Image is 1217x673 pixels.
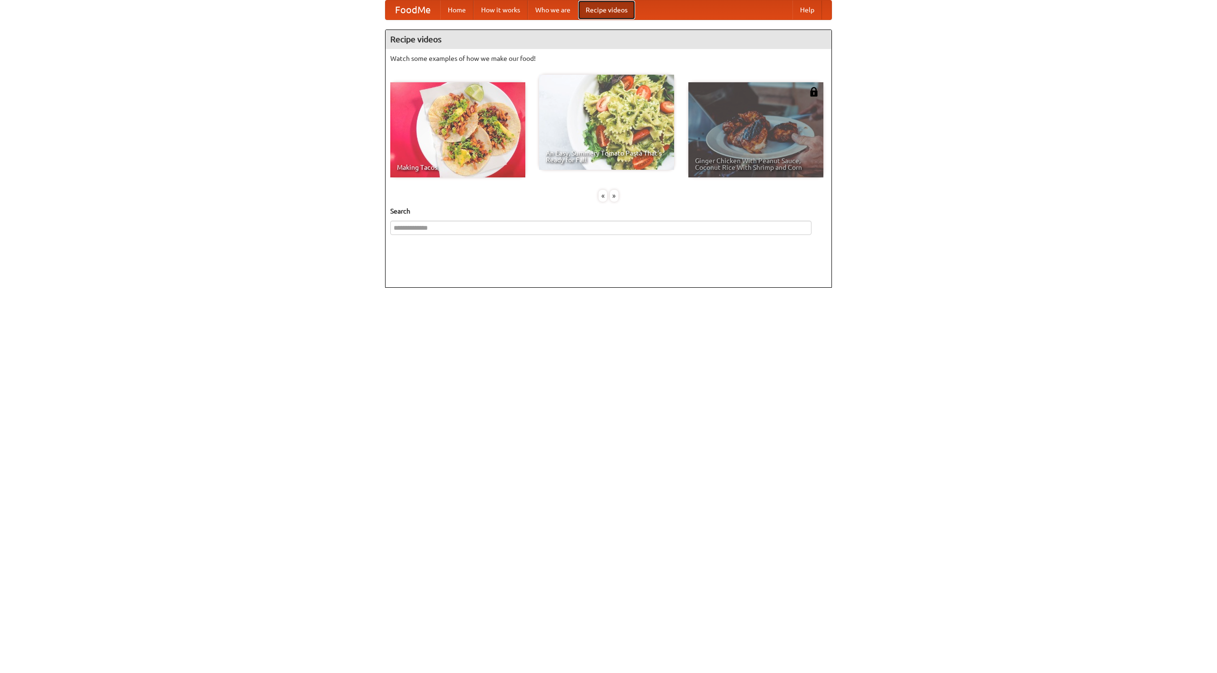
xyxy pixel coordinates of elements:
a: FoodMe [386,0,440,20]
h4: Recipe videos [386,30,831,49]
a: Help [792,0,822,20]
a: Home [440,0,473,20]
a: Who we are [528,0,578,20]
a: An Easy, Summery Tomato Pasta That's Ready for Fall [539,75,674,170]
div: » [610,190,618,202]
a: How it works [473,0,528,20]
p: Watch some examples of how we make our food! [390,54,827,63]
div: « [599,190,607,202]
span: An Easy, Summery Tomato Pasta That's Ready for Fall [546,150,667,163]
img: 483408.png [809,87,819,97]
h5: Search [390,206,827,216]
a: Making Tacos [390,82,525,177]
span: Making Tacos [397,164,519,171]
a: Recipe videos [578,0,635,20]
